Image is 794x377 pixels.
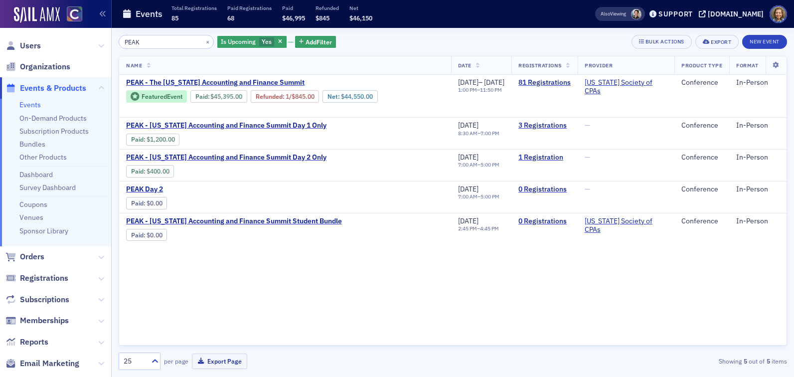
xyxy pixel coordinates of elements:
span: Net : [327,93,341,100]
div: – [458,87,505,93]
span: $845 [316,14,329,22]
div: – [458,225,499,232]
span: Profile [770,5,787,23]
span: Orders [20,251,44,262]
div: Paid: 1 - $0 [126,229,167,241]
a: PEAK - [US_STATE] Accounting and Finance Summit Student Bundle [126,217,342,226]
img: SailAMX [67,6,82,22]
a: [US_STATE] Society of CPAs [585,78,667,96]
span: PEAK - Colorado Accounting and Finance Summit Student Bundle [126,217,342,226]
span: — [585,121,590,130]
a: Paid [131,168,144,175]
a: Paid [195,93,208,100]
span: [DATE] [458,121,478,130]
a: Email Marketing [5,358,79,369]
a: Reports [5,337,48,348]
span: Is Upcoming [221,37,256,45]
span: Add Filter [306,37,332,46]
a: View Homepage [60,6,82,23]
div: Bulk Actions [645,39,684,44]
div: Showing out of items [571,357,787,366]
time: 7:00 AM [458,193,477,200]
time: 5:00 PM [480,161,499,168]
span: [DATE] [484,78,504,87]
span: Date [458,62,472,69]
div: Paid: 3 - $40000 [126,165,174,177]
span: 68 [227,14,234,22]
div: Conference [681,185,722,194]
div: Net: $4455000 [322,90,377,102]
div: – [458,193,499,200]
span: $400.00 [147,168,169,175]
p: Net [349,4,372,11]
div: Conference [681,78,722,87]
span: Viewing [601,10,626,17]
a: Subscriptions [5,294,69,305]
button: New Event [742,35,787,49]
a: On-Demand Products [19,114,87,123]
span: PEAK - Colorado Accounting and Finance Summit Day 2 Only [126,153,326,162]
img: SailAMX [14,7,60,23]
button: Bulk Actions [632,35,692,49]
a: [US_STATE] Society of CPAs [585,217,667,234]
span: [DATE] [458,153,478,162]
span: PEAK - Colorado Accounting and Finance Summit Day 1 Only [126,121,326,130]
a: Bundles [19,140,45,149]
button: Export Page [192,354,247,369]
div: In-Person [736,217,780,226]
span: [DATE] [458,185,478,193]
span: — [585,185,590,193]
a: 0 Registrations [518,217,571,226]
div: Paid: 6 - $120000 [126,134,179,146]
a: Orders [5,251,44,262]
a: Registrations [5,273,68,284]
span: Email Marketing [20,358,79,369]
a: PEAK Day 2 [126,185,294,194]
time: 8:30 AM [458,130,477,137]
time: 7:00 AM [458,161,477,168]
div: Yes [217,36,287,48]
a: Refunded [256,93,283,100]
a: Paid [131,136,144,143]
span: : [131,168,147,175]
a: Sponsor Library [19,226,68,235]
button: [DOMAIN_NAME] [699,10,767,17]
span: $845.00 [292,93,315,100]
div: Support [658,9,693,18]
span: $45,395.00 [210,93,242,100]
a: 1 Registration [518,153,571,162]
p: Paid [282,4,305,11]
button: AddFilter [295,36,336,48]
span: Format [736,62,758,69]
h1: Events [136,8,162,20]
span: : [131,136,147,143]
div: In-Person [736,185,780,194]
span: Pamela Galey-Coleman [631,9,641,19]
div: Paid: 122 - $4539500 [190,90,247,102]
a: 3 Registrations [518,121,571,130]
div: Featured Event [142,94,182,99]
a: Events [19,100,41,109]
a: Subscription Products [19,127,89,136]
label: per page [164,357,188,366]
span: $44,550.00 [341,93,373,100]
span: Events & Products [20,83,86,94]
div: – [458,130,499,137]
div: Also [601,10,610,17]
time: 5:00 PM [480,193,499,200]
a: Venues [19,213,43,222]
div: [DOMAIN_NAME] [708,9,764,18]
div: Conference [681,217,722,226]
p: Paid Registrations [227,4,272,11]
span: PEAK - The Colorado Accounting and Finance Summit [126,78,305,87]
span: $46,995 [282,14,305,22]
time: 4:45 PM [480,225,499,232]
span: Colorado Society of CPAs [585,217,667,234]
strong: 5 [742,357,749,366]
span: [DATE] [458,78,478,87]
span: Users [20,40,41,51]
a: Coupons [19,200,47,209]
span: $46,150 [349,14,372,22]
div: In-Person [736,153,780,162]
